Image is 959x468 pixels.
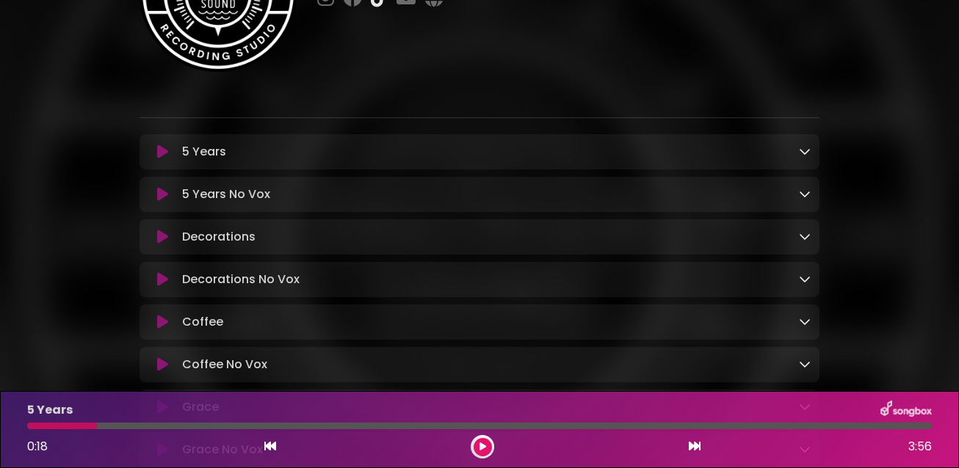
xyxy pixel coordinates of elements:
[27,401,73,419] p: 5 Years
[182,271,300,288] p: Decorations No Vox
[182,228,256,246] p: Decorations
[182,313,223,331] p: Coffee
[182,186,270,203] p: 5 Years No Vox
[182,143,226,161] p: 5 Years
[880,401,932,420] img: songbox-logo-white.png
[27,438,48,455] span: 0:18
[908,438,932,456] span: 3:56
[182,356,267,373] p: Coffee No Vox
